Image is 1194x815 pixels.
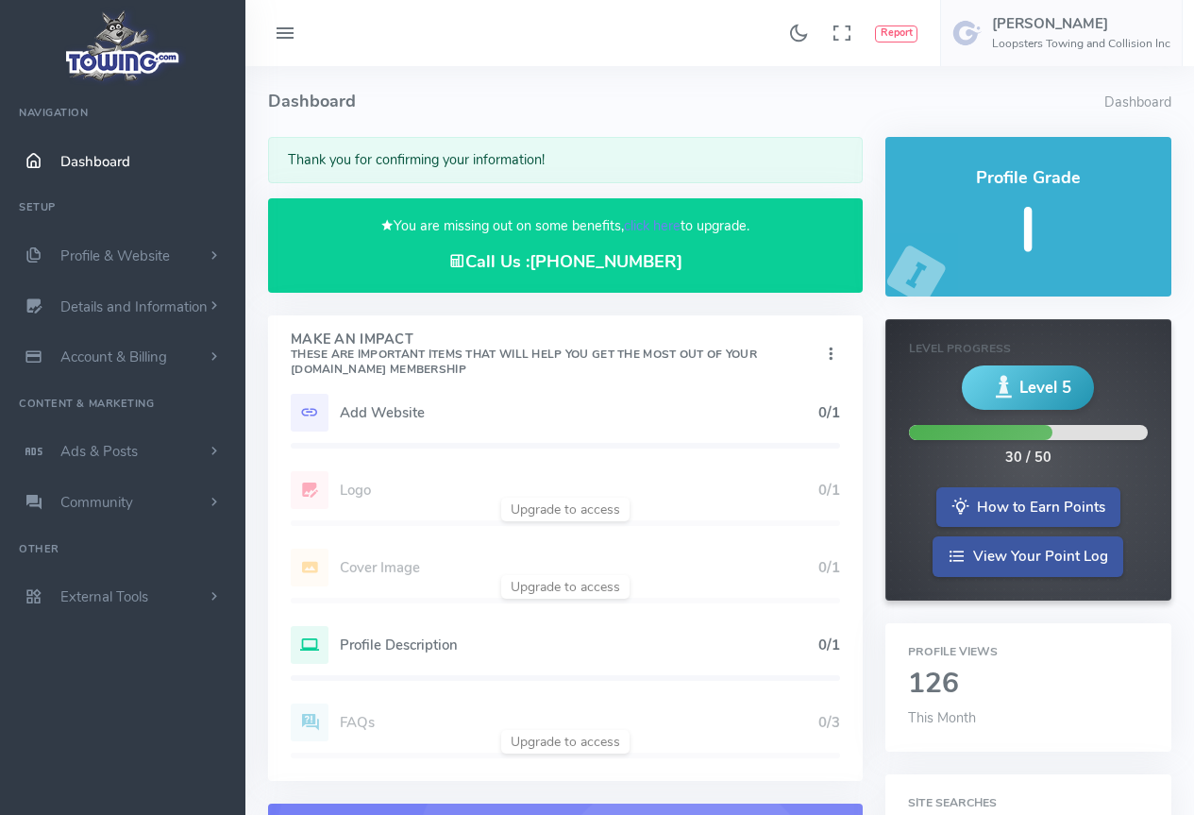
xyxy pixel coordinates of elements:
span: External Tools [60,587,148,606]
a: How to Earn Points [936,487,1120,528]
span: Details and Information [60,297,208,316]
h4: Make An Impact [291,332,821,378]
img: logo [59,6,187,86]
h5: Profile Description [340,637,818,653]
a: View Your Point Log [933,536,1123,577]
h5: 0/1 [818,637,840,653]
h4: Profile Grade [908,169,1149,188]
h5: 0/1 [818,405,840,420]
li: Dashboard [1104,93,1171,113]
span: Community [60,493,133,512]
h2: 126 [908,669,1149,700]
button: Report [875,25,917,42]
span: Profile & Website [60,246,170,265]
span: Dashboard [60,152,130,171]
h6: Profile Views [908,646,1149,658]
h6: Loopsters Towing and Collision Inc [992,38,1170,50]
span: Ads & Posts [60,442,138,461]
p: You are missing out on some benefits, to upgrade. [291,215,840,237]
h5: Add Website [340,405,818,420]
h4: Call Us : [291,252,840,272]
img: user-image [952,18,983,48]
small: These are important items that will help you get the most out of your [DOMAIN_NAME] Membership [291,347,757,377]
span: Account & Billing [60,348,167,366]
h5: [PERSON_NAME] [992,16,1170,31]
div: 30 / 50 [1005,448,1051,468]
h6: Level Progress [909,343,1148,355]
div: Thank you for confirming your information! [268,137,863,183]
a: click here [624,216,681,235]
span: This Month [908,708,976,727]
span: Level 5 [1019,376,1071,399]
h5: I [908,197,1149,264]
a: [PHONE_NUMBER] [530,250,682,273]
h4: Dashboard [268,66,1104,137]
h6: Site Searches [908,797,1149,809]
